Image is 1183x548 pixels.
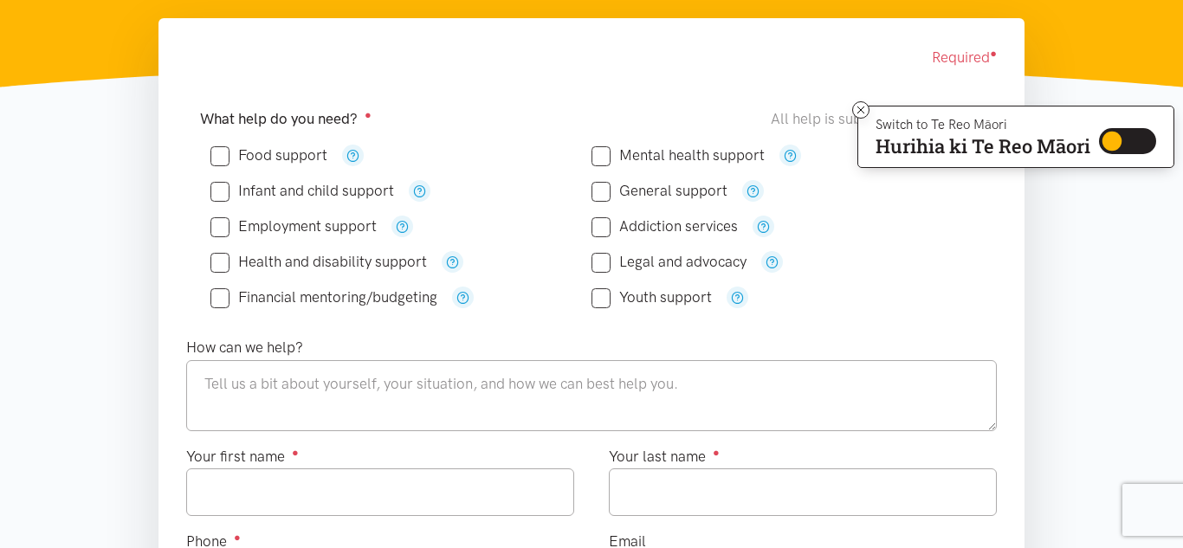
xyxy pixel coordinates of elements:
p: Hurihia ki Te Reo Māori [876,139,1090,154]
sup: ● [292,446,299,459]
label: Youth support [591,290,712,305]
label: Health and disability support [210,255,427,269]
label: Your last name [609,445,720,468]
sup: ● [990,47,997,60]
label: Financial mentoring/budgeting [210,290,437,305]
sup: ● [365,108,372,121]
div: Required [186,46,997,69]
sup: ● [234,531,241,544]
label: Legal and advocacy [591,255,747,269]
label: Your first name [186,445,299,468]
sup: ● [713,446,720,459]
p: Switch to Te Reo Māori [876,119,1090,130]
label: Employment support [210,219,377,234]
label: Addiction services [591,219,738,234]
label: What help do you need? [200,107,372,131]
label: General support [591,184,727,198]
div: All help is subject to availability [771,107,983,131]
label: Mental health support [591,148,765,163]
label: Infant and child support [210,184,394,198]
label: Food support [210,148,327,163]
label: How can we help? [186,336,303,359]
